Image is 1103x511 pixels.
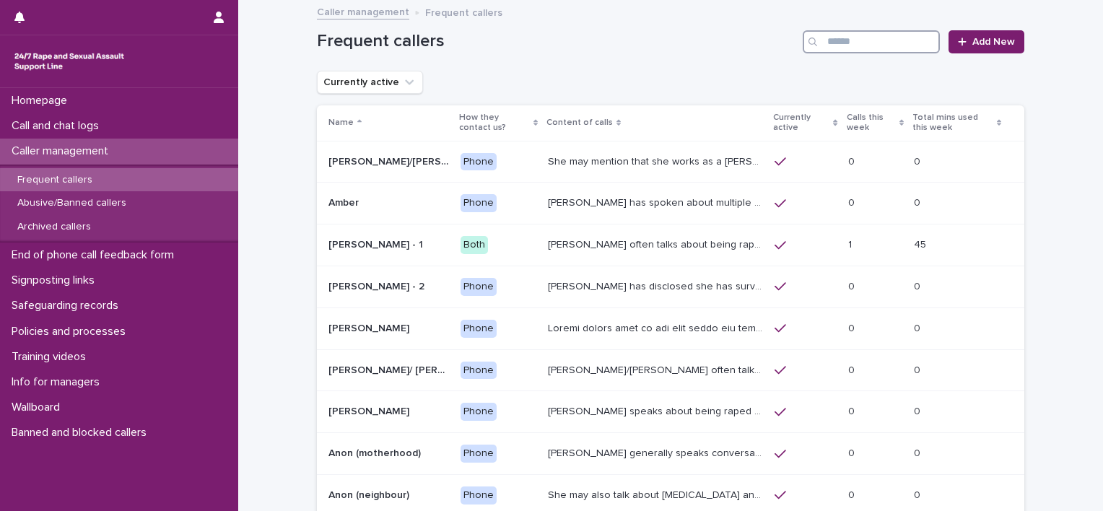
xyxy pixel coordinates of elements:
div: Phone [461,403,497,421]
p: [PERSON_NAME] - 1 [328,236,426,251]
h1: Frequent callers [317,31,797,52]
tr: [PERSON_NAME]/ [PERSON_NAME][PERSON_NAME]/ [PERSON_NAME] Phone[PERSON_NAME]/[PERSON_NAME] often t... [317,349,1024,391]
p: 0 [914,153,923,168]
tr: Anon (motherhood)Anon (motherhood) Phone[PERSON_NAME] generally speaks conversationally about man... [317,433,1024,475]
p: 0 [914,194,923,209]
p: Currently active [773,110,829,136]
p: 0 [914,403,923,418]
div: Phone [461,153,497,171]
img: rhQMoQhaT3yELyF149Cw [12,47,127,76]
p: Amber [328,194,362,209]
p: 0 [848,194,858,209]
p: Abusive/Banned callers [6,197,138,209]
div: Phone [461,194,497,212]
p: Call and chat logs [6,119,110,133]
p: [PERSON_NAME]/ [PERSON_NAME] [328,362,452,377]
p: Calls this week [847,110,896,136]
div: Phone [461,278,497,296]
a: Caller management [317,3,409,19]
div: Phone [461,486,497,505]
p: Caller generally speaks conversationally about many different things in her life and rarely speak... [548,445,766,460]
p: 0 [848,362,858,377]
p: Anna/Emma often talks about being raped at gunpoint at the age of 13/14 by her ex-partner, aged 1... [548,362,766,377]
p: [PERSON_NAME] - 2 [328,278,427,293]
tr: [PERSON_NAME] - 2[PERSON_NAME] - 2 Phone[PERSON_NAME] has disclosed she has survived two rapes, o... [317,266,1024,307]
tr: AmberAmber Phone[PERSON_NAME] has spoken about multiple experiences of [MEDICAL_DATA]. [PERSON_NA... [317,183,1024,224]
p: Anon (motherhood) [328,445,424,460]
p: Policies and processes [6,325,137,339]
p: 0 [848,320,858,335]
input: Search [803,30,940,53]
p: [PERSON_NAME] [328,320,412,335]
tr: [PERSON_NAME] - 1[PERSON_NAME] - 1 Both[PERSON_NAME] often talks about being raped a night before... [317,224,1024,266]
p: Caller management [6,144,120,158]
p: 0 [914,320,923,335]
p: Content of calls [546,115,613,131]
p: Amber has spoken about multiple experiences of sexual abuse. Amber told us she is now 18 (as of 0... [548,194,766,209]
tr: [PERSON_NAME][PERSON_NAME] Phone[PERSON_NAME] speaks about being raped and abused by the police a... [317,391,1024,433]
p: 0 [848,403,858,418]
p: End of phone call feedback form [6,248,186,262]
p: Info for managers [6,375,111,389]
p: 0 [848,278,858,293]
p: 0 [914,362,923,377]
p: [PERSON_NAME] [328,403,412,418]
tr: [PERSON_NAME][PERSON_NAME] PhoneLoremi dolors amet co adi elit seddo eiu tempor in u labor et dol... [317,307,1024,349]
p: Wallboard [6,401,71,414]
p: Amy often talks about being raped a night before or 2 weeks ago or a month ago. She also makes re... [548,236,766,251]
p: 45 [914,236,929,251]
p: 0 [848,445,858,460]
p: 0 [848,486,858,502]
p: 1 [848,236,855,251]
p: 0 [848,153,858,168]
a: Add New [949,30,1024,53]
p: Training videos [6,350,97,364]
p: Signposting links [6,274,106,287]
p: Total mins used this week [912,110,993,136]
div: Phone [461,445,497,463]
p: Frequent callers [425,4,502,19]
p: Anon (neighbour) [328,486,412,502]
p: Frequent callers [6,174,104,186]
button: Currently active [317,71,423,94]
p: She may also talk about child sexual abuse and about currently being physically disabled. She has... [548,486,766,502]
p: Amy has disclosed she has survived two rapes, one in the UK and the other in Australia in 2013. S... [548,278,766,293]
p: 0 [914,278,923,293]
p: Archived callers [6,221,103,233]
p: She may mention that she works as a Nanny, looking after two children. Abbie / Emily has let us k... [548,153,766,168]
div: Both [461,236,488,254]
span: Add New [972,37,1015,47]
p: Abbie/Emily (Anon/'I don't know'/'I can't remember') [328,153,452,168]
p: Caller speaks about being raped and abused by the police and her ex-husband of 20 years. She has ... [548,403,766,418]
p: How they contact us? [459,110,530,136]
p: Andrew shared that he has been raped and beaten by a group of men in or near his home twice withi... [548,320,766,335]
p: 0 [914,445,923,460]
div: Phone [461,362,497,380]
p: Banned and blocked callers [6,426,158,440]
p: 0 [914,486,923,502]
tr: [PERSON_NAME]/[PERSON_NAME] (Anon/'I don't know'/'I can't remember')[PERSON_NAME]/[PERSON_NAME] (... [317,141,1024,183]
div: Phone [461,320,497,338]
p: Name [328,115,354,131]
p: Safeguarding records [6,299,130,313]
p: Homepage [6,94,79,108]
